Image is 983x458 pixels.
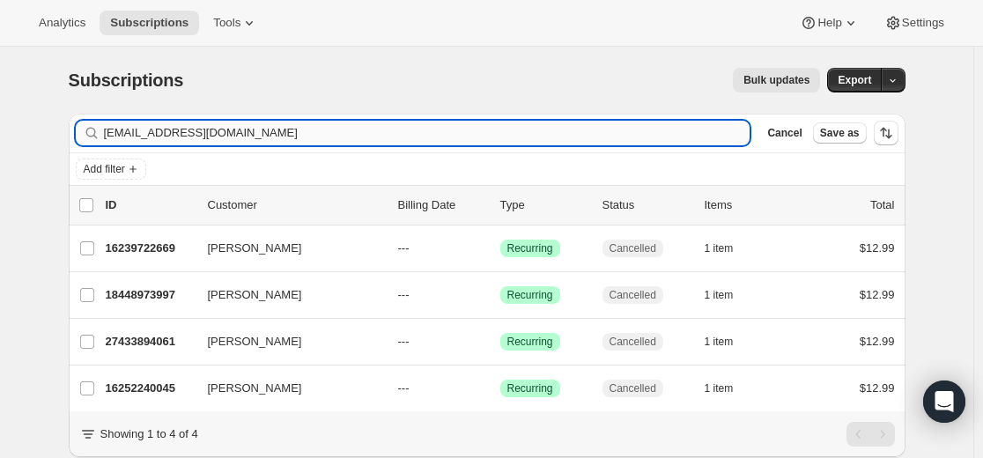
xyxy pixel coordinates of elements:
button: [PERSON_NAME] [197,281,373,309]
span: Cancelled [610,288,656,302]
span: Analytics [39,16,85,30]
span: 1 item [705,241,734,255]
button: [PERSON_NAME] [197,328,373,356]
button: Add filter [76,159,146,180]
button: Cancel [760,122,809,144]
span: 1 item [705,381,734,395]
span: $12.99 [860,335,895,348]
span: Recurring [507,241,553,255]
div: 16252240045[PERSON_NAME]---SuccessRecurringCancelled1 item$12.99 [106,376,895,401]
button: Subscriptions [100,11,199,35]
button: Sort the results [874,121,898,145]
span: --- [398,241,410,255]
span: Tools [213,16,240,30]
span: Cancelled [610,335,656,349]
span: --- [398,381,410,395]
button: Bulk updates [733,68,820,92]
span: $12.99 [860,381,895,395]
p: Status [602,196,691,214]
p: Total [870,196,894,214]
span: Cancelled [610,241,656,255]
span: Subscriptions [110,16,188,30]
button: [PERSON_NAME] [197,234,373,262]
div: 27433894061[PERSON_NAME]---SuccessRecurringCancelled1 item$12.99 [106,329,895,354]
span: Save as [820,126,860,140]
span: [PERSON_NAME] [208,240,302,257]
p: 27433894061 [106,333,194,351]
div: Type [500,196,588,214]
div: Items [705,196,793,214]
p: 18448973997 [106,286,194,304]
button: 1 item [705,376,753,401]
span: Recurring [507,335,553,349]
span: Recurring [507,288,553,302]
span: Bulk updates [743,73,809,87]
button: Save as [813,122,867,144]
span: 1 item [705,288,734,302]
p: Customer [208,196,384,214]
button: 1 item [705,236,753,261]
div: IDCustomerBilling DateTypeStatusItemsTotal [106,196,895,214]
span: Settings [902,16,944,30]
span: Subscriptions [69,70,184,90]
span: $12.99 [860,288,895,301]
span: $12.99 [860,241,895,255]
span: 1 item [705,335,734,349]
button: Help [789,11,869,35]
button: [PERSON_NAME] [197,374,373,403]
div: 18448973997[PERSON_NAME]---SuccessRecurringCancelled1 item$12.99 [106,283,895,307]
p: 16252240045 [106,380,194,397]
div: Open Intercom Messenger [923,380,965,423]
span: [PERSON_NAME] [208,286,302,304]
span: Recurring [507,381,553,395]
span: [PERSON_NAME] [208,380,302,397]
p: Billing Date [398,196,486,214]
span: Help [817,16,841,30]
span: Cancelled [610,381,656,395]
span: --- [398,335,410,348]
span: --- [398,288,410,301]
button: Settings [874,11,955,35]
span: Add filter [84,162,125,176]
nav: Pagination [846,422,895,447]
span: [PERSON_NAME] [208,333,302,351]
p: Showing 1 to 4 of 4 [100,425,198,443]
p: ID [106,196,194,214]
div: 16239722669[PERSON_NAME]---SuccessRecurringCancelled1 item$12.99 [106,236,895,261]
span: Cancel [767,126,802,140]
button: 1 item [705,283,753,307]
button: 1 item [705,329,753,354]
p: 16239722669 [106,240,194,257]
button: Export [827,68,882,92]
button: Analytics [28,11,96,35]
input: Filter subscribers [104,121,750,145]
button: Tools [203,11,269,35]
span: Export [838,73,871,87]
